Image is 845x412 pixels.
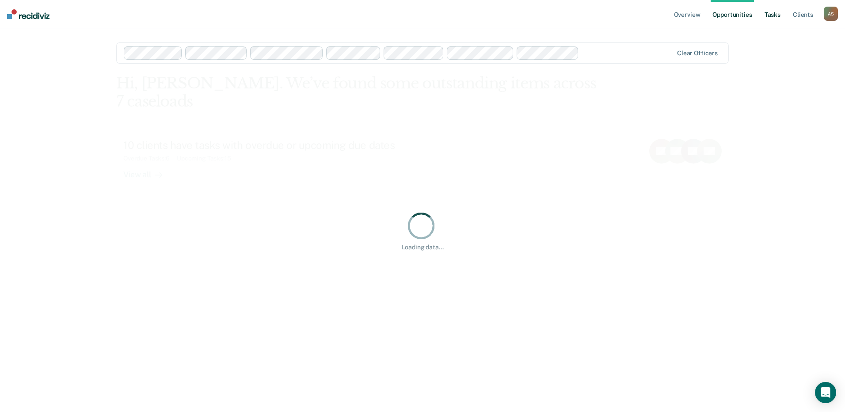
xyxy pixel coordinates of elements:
[677,50,718,57] div: Clear officers
[7,9,49,19] img: Recidiviz
[824,7,838,21] div: A S
[824,7,838,21] button: AS
[402,244,444,251] div: Loading data...
[815,382,836,403] div: Open Intercom Messenger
